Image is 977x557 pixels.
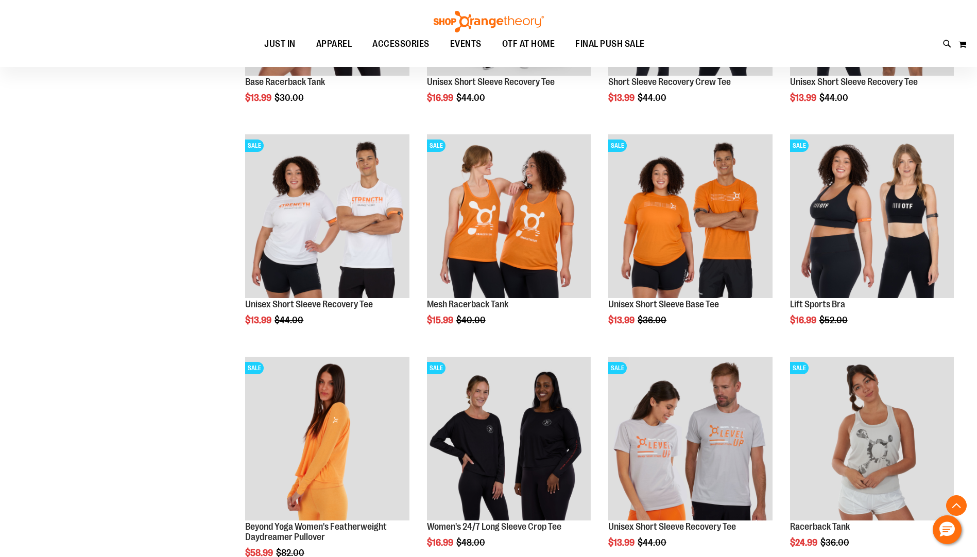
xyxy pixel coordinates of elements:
img: Product image for Unisex Short Sleeve Recovery Tee [245,134,409,298]
a: EVENTS [440,32,492,56]
a: Racerback Tank [790,521,850,532]
div: product [603,129,777,352]
span: $16.99 [790,315,818,325]
span: $16.99 [427,93,455,103]
a: Unisex Short Sleeve Recovery Tee [245,299,373,309]
img: Product image for Unisex Short Sleeve Recovery Tee [608,357,772,520]
span: $30.00 [275,93,305,103]
div: product [785,129,959,352]
a: Lift Sports Bra [790,299,845,309]
a: Product image for Womens 24/7 LS Crop TeeSALE [427,357,591,522]
a: Main view of 2024 October Lift Sports BraSALE [790,134,954,300]
img: Shop Orangetheory [432,11,545,32]
span: $52.00 [819,315,849,325]
span: ACCESSORIES [372,32,430,56]
a: Unisex Short Sleeve Recovery Tee [427,77,555,87]
a: Unisex Short Sleeve Recovery Tee [608,521,736,532]
span: $44.00 [275,315,305,325]
span: $13.99 [790,93,818,103]
a: Product image for Unisex Short Sleeve Recovery TeeSALE [608,357,772,522]
span: $15.99 [427,315,455,325]
span: APPAREL [316,32,352,56]
span: OTF AT HOME [502,32,555,56]
span: JUST IN [264,32,296,56]
span: $13.99 [608,315,636,325]
img: Main view of 2024 October Lift Sports Bra [790,134,954,298]
img: Product image for Mesh Racerback Tank [427,134,591,298]
span: EVENTS [450,32,482,56]
span: $36.00 [638,315,668,325]
a: OTF AT HOME [492,32,565,56]
span: SALE [427,362,445,374]
div: product [422,129,596,352]
span: $36.00 [820,537,851,548]
a: Unisex Short Sleeve Base Tee [608,299,719,309]
span: SALE [790,362,809,374]
a: Base Racerback Tank [245,77,325,87]
a: FINAL PUSH SALE [565,32,655,56]
span: $16.99 [427,537,455,548]
span: $44.00 [638,93,668,103]
span: $44.00 [638,537,668,548]
a: Unisex Short Sleeve Recovery Tee [790,77,918,87]
span: $13.99 [608,93,636,103]
span: $40.00 [456,315,487,325]
a: Product image for Racerback TankSALE [790,357,954,522]
a: Beyond Yoga Women's Featherweight Daydreamer Pullover [245,521,387,542]
span: $13.99 [245,93,273,103]
a: Product image for Mesh Racerback TankSALE [427,134,591,300]
span: $24.99 [790,537,819,548]
span: SALE [608,140,627,152]
span: FINAL PUSH SALE [575,32,645,56]
a: Women's 24/7 Long Sleeve Crop Tee [427,521,561,532]
a: Product image for Unisex Short Sleeve Recovery TeeSALE [245,134,409,300]
img: Product image for Unisex Short Sleeve Base Tee [608,134,772,298]
span: $13.99 [608,537,636,548]
a: Mesh Racerback Tank [427,299,508,309]
span: $48.00 [456,537,487,548]
a: APPAREL [306,32,363,56]
span: SALE [790,140,809,152]
a: ACCESSORIES [362,32,440,56]
span: $44.00 [819,93,850,103]
span: SALE [427,140,445,152]
a: Product image for Unisex Short Sleeve Base TeeSALE [608,134,772,300]
button: Back To Top [946,495,967,516]
span: $13.99 [245,315,273,325]
a: Short Sleeve Recovery Crew Tee [608,77,731,87]
img: Product image for Beyond Yoga Womens Featherweight Daydreamer Pullover [245,357,409,520]
a: Product image for Beyond Yoga Womens Featherweight Daydreamer PulloverSALE [245,357,409,522]
img: Product image for Racerback Tank [790,357,954,520]
span: SALE [245,362,264,374]
a: JUST IN [254,32,306,56]
span: SALE [608,362,627,374]
div: product [240,129,414,352]
span: $44.00 [456,93,487,103]
span: SALE [245,140,264,152]
img: Product image for Womens 24/7 LS Crop Tee [427,357,591,520]
button: Hello, have a question? Let’s chat. [933,515,962,544]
